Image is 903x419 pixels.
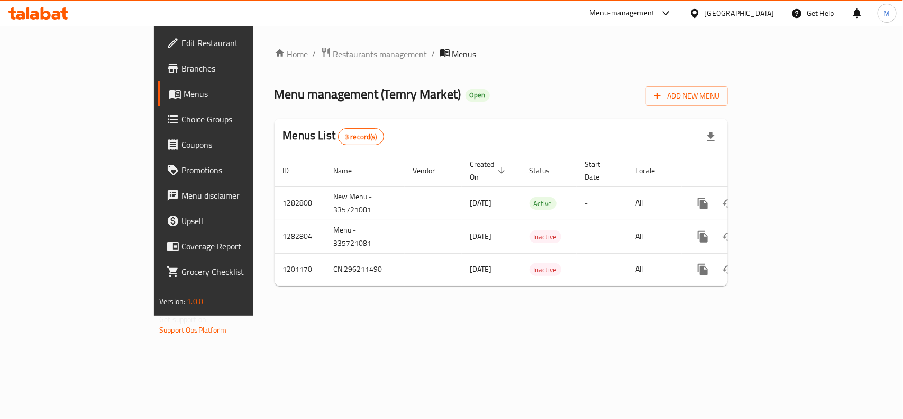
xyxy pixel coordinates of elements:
a: Coverage Report [158,234,305,259]
span: [DATE] [470,229,492,243]
td: - [577,220,627,253]
td: All [627,186,682,220]
a: Upsell [158,208,305,234]
div: Inactive [530,263,561,276]
button: Change Status [716,257,741,282]
span: Add New Menu [654,90,719,103]
td: CN.296211490 [325,253,405,286]
td: New Menu - 335721081 [325,186,405,220]
span: Name [334,164,366,177]
span: Version: [159,295,185,308]
button: Add New Menu [646,86,728,106]
span: Inactive [530,231,561,243]
span: Inactive [530,264,561,276]
div: [GEOGRAPHIC_DATA] [705,7,774,19]
td: All [627,253,682,286]
div: Export file [698,124,724,149]
span: Choice Groups [181,113,296,126]
span: Menu disclaimer [181,189,296,202]
span: Active [530,198,557,210]
span: Upsell [181,215,296,227]
span: 1.0.0 [187,295,203,308]
h2: Menus List [283,128,384,145]
span: Menus [452,48,477,60]
span: Coverage Report [181,240,296,253]
div: Menu-management [590,7,655,20]
a: Menu disclaimer [158,183,305,208]
span: Get support on: [159,313,208,326]
nav: breadcrumb [275,47,728,61]
a: Edit Restaurant [158,30,305,56]
button: more [690,191,716,216]
a: Restaurants management [321,47,427,61]
span: Branches [181,62,296,75]
td: - [577,253,627,286]
span: Vendor [413,164,449,177]
span: Edit Restaurant [181,37,296,49]
span: Restaurants management [333,48,427,60]
li: / [313,48,316,60]
span: Promotions [181,164,296,176]
span: Locale [636,164,669,177]
div: Open [466,89,490,102]
a: Grocery Checklist [158,259,305,284]
table: enhanced table [275,155,800,286]
span: Start Date [585,158,615,183]
span: Created On [470,158,508,183]
th: Actions [682,155,800,187]
span: 3 record(s) [339,132,384,142]
span: [DATE] [470,262,492,276]
span: Coupons [181,138,296,151]
td: All [627,220,682,253]
a: Promotions [158,157,305,183]
button: more [690,257,716,282]
td: Menu - 335721081 [325,220,405,253]
a: Choice Groups [158,106,305,132]
a: Support.OpsPlatform [159,323,226,337]
span: Menus [184,87,296,100]
span: Menu management ( Temry Market ) [275,82,461,106]
button: Change Status [716,224,741,249]
td: - [577,186,627,220]
span: Open [466,91,490,100]
span: Grocery Checklist [181,265,296,278]
a: Branches [158,56,305,81]
a: Coupons [158,132,305,157]
button: more [690,224,716,249]
a: Menus [158,81,305,106]
span: [DATE] [470,196,492,210]
span: ID [283,164,303,177]
span: M [884,7,890,19]
li: / [432,48,435,60]
span: Status [530,164,564,177]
